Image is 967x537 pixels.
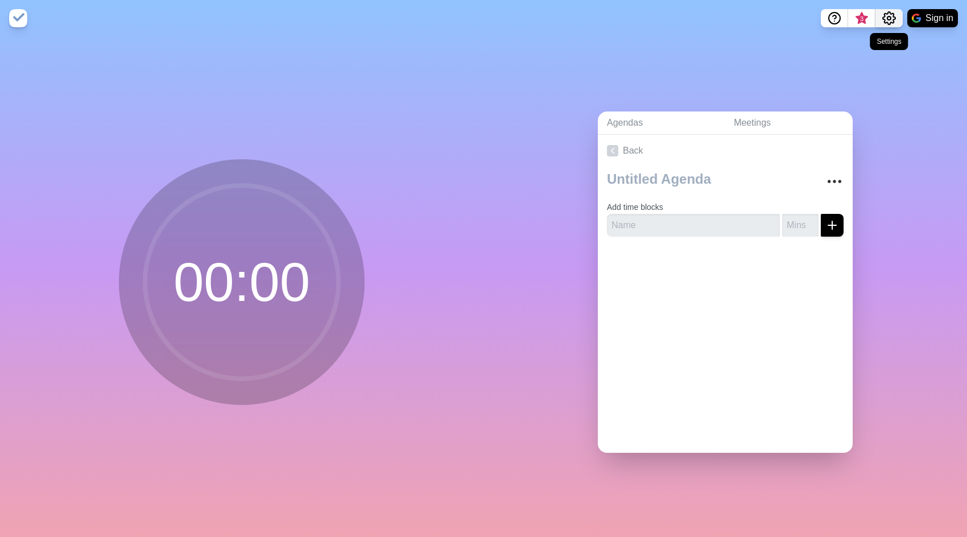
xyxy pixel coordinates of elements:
[907,9,958,27] button: Sign in
[912,14,921,23] img: google logo
[821,9,848,27] button: Help
[598,111,725,135] a: Agendas
[823,170,846,193] button: More
[848,9,875,27] button: What’s new
[875,9,903,27] button: Settings
[725,111,853,135] a: Meetings
[782,214,819,237] input: Mins
[598,135,853,167] a: Back
[857,14,866,23] span: 3
[607,214,780,237] input: Name
[9,9,27,27] img: timeblocks logo
[607,203,663,212] label: Add time blocks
